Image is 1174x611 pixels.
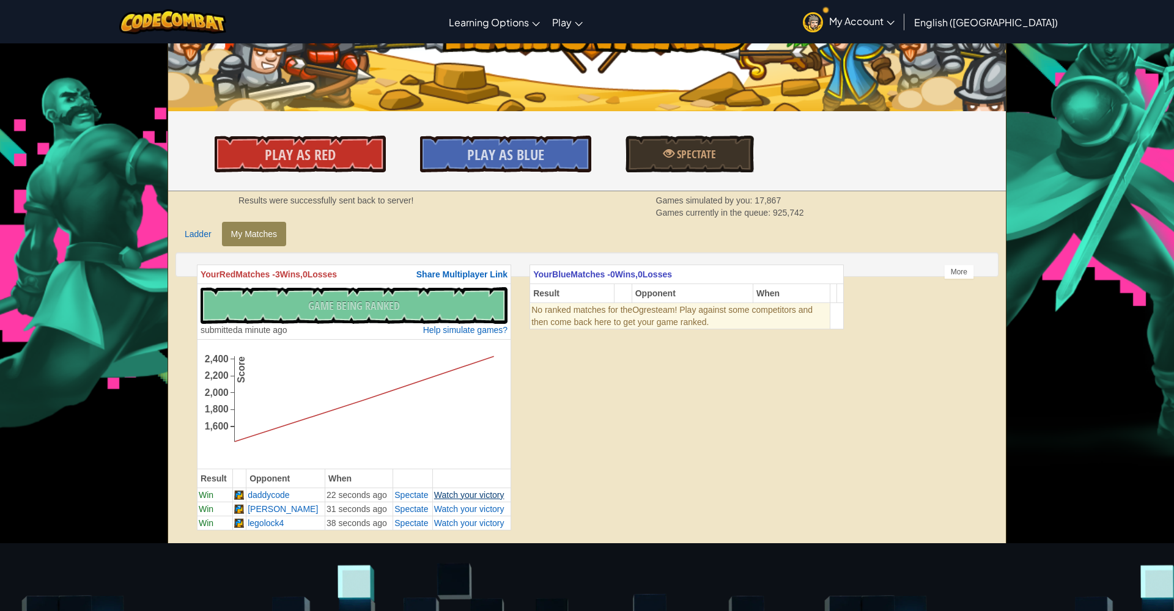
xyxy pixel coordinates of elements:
[914,16,1058,29] span: English ([GEOGRAPHIC_DATA])
[201,269,220,279] span: Your
[531,305,632,315] span: No ranked matches for the
[205,404,229,415] text: 1,800
[531,305,813,327] span: team! Play against some competitors and then come back here to get your game ranked.
[198,265,511,284] th: Red 3 0
[416,269,508,279] span: Share Multiplayer Link
[423,324,508,336] a: Help simulate games?
[238,196,413,205] strong: Results were successfully sent back to server!
[449,16,529,29] span: Learning Options
[394,504,428,514] a: Spectate
[944,265,974,279] div: More
[246,488,325,502] td: daddycode
[829,15,895,27] span: My Account
[175,222,221,246] a: Ladder
[325,502,393,516] td: 31 seconds ago
[394,490,428,500] a: Spectate
[201,325,238,335] span: submitted
[546,5,589,38] a: Play
[443,5,546,38] a: Learning Options
[615,269,638,279] span: Wins,
[199,490,213,500] span: Win
[205,387,229,398] text: 2,000
[205,354,229,364] text: 2,400
[119,9,226,34] img: CodeCombat logo
[280,269,303,279] span: Wins,
[394,518,428,528] a: Spectate
[236,356,246,383] text: Score
[246,502,325,516] td: [PERSON_NAME]
[632,284,753,303] th: Opponent
[908,5,1064,38] a: English ([GEOGRAPHIC_DATA])
[530,284,615,303] th: Result
[643,269,672,279] span: Losses
[205,371,229,381] text: 2,200
[434,504,504,514] a: Watch your victory
[626,136,754,172] a: Spectate
[205,421,229,431] text: 1,600
[533,269,552,279] span: Your
[656,208,773,218] span: Games currently in the queue:
[656,196,755,205] span: Games simulated by you:
[755,196,781,205] span: 17,867
[246,516,325,530] td: legolock4
[222,222,286,246] a: My Matches
[434,518,504,528] a: Watch your victory
[803,12,823,32] img: avatar
[308,269,337,279] span: Losses
[552,16,572,29] span: Play
[434,490,504,500] a: Watch your victory
[570,269,610,279] span: Matches -
[467,145,544,164] span: Play As Blue
[773,208,804,218] span: 925,742
[265,145,336,164] span: Play As Red
[199,504,213,514] span: Win
[530,265,844,284] th: Blue 0 0
[201,324,287,336] div: a minute ago
[246,469,325,488] th: Opponent
[235,269,275,279] span: Matches -
[674,147,716,162] span: Spectate
[325,469,393,488] th: When
[530,303,830,329] td: Ogres
[325,516,393,530] td: 38 seconds ago
[797,2,901,41] a: My Account
[198,469,233,488] th: Result
[199,518,213,528] span: Win
[325,488,393,502] td: 22 seconds ago
[753,284,830,303] th: When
